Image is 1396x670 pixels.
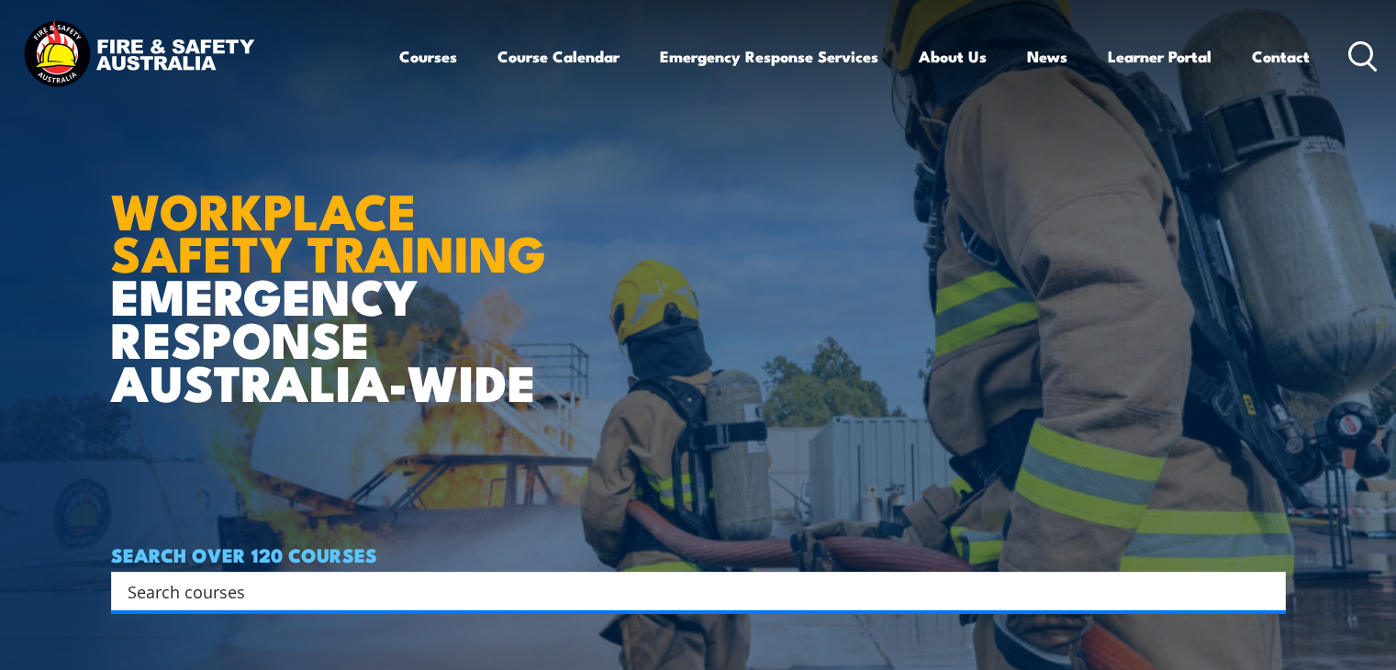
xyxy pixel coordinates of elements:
[399,32,457,81] a: Courses
[660,32,878,81] a: Emergency Response Services
[128,577,1245,605] input: Search input
[1254,578,1279,604] button: Search magnifier button
[111,142,560,403] h1: EMERGENCY RESPONSE AUSTRALIA-WIDE
[111,171,546,290] strong: WORKPLACE SAFETY TRAINING
[131,578,1249,604] form: Search form
[1108,32,1212,81] a: Learner Portal
[111,544,1286,564] h4: SEARCH OVER 120 COURSES
[1252,32,1310,81] a: Contact
[919,32,987,81] a: About Us
[497,32,620,81] a: Course Calendar
[1027,32,1067,81] a: News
